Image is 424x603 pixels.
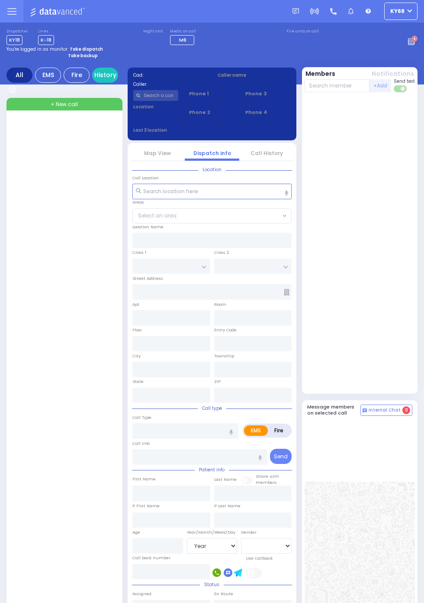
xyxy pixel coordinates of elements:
[132,415,151,421] label: Call Type
[307,404,361,415] h5: Message members on selected call
[284,289,289,295] span: Other building occupants
[179,36,186,43] span: M6
[292,8,299,15] img: message.svg
[241,529,257,535] label: Gender
[92,68,118,83] a: History
[214,301,226,308] label: Room
[132,199,144,205] label: Areas
[132,591,151,597] label: Assigned
[246,555,273,561] label: Use Callback
[6,35,22,45] span: KY18
[70,46,103,52] strong: Take dispatch
[35,68,61,83] div: EMS
[133,104,179,110] label: Location
[267,425,290,436] label: Fire
[38,35,54,45] span: K-18
[6,46,68,52] span: You're logged in as monitor.
[143,29,163,34] label: Night unit
[132,476,156,482] label: First Name
[198,166,226,173] span: Location
[133,72,207,78] label: Cad:
[133,81,207,88] label: Caller:
[214,379,221,385] label: ZIP
[170,29,197,34] label: Medic on call
[305,79,370,92] input: Search member
[132,441,150,447] label: Call Info
[30,6,87,17] img: Logo
[214,503,241,509] label: P Last Name
[200,581,224,588] span: Status
[251,149,283,157] a: Call History
[132,250,146,256] label: Cross 1
[132,529,140,535] label: Age
[132,379,144,385] label: State
[214,327,237,333] label: Entry Code
[51,100,78,108] span: + New call
[360,405,412,416] button: Internal Chat 0
[245,109,291,116] span: Phone 4
[214,250,229,256] label: Cross 2
[214,591,233,597] label: En Route
[132,555,170,561] label: Call back number
[64,68,90,83] div: Fire
[270,449,292,464] button: Send
[369,407,401,413] span: Internal Chat
[132,276,163,282] label: Street Address
[218,72,291,78] label: Caller name
[402,406,410,414] span: 0
[189,109,234,116] span: Phone 2
[133,90,179,101] input: Search a contact
[394,78,415,84] span: Send text
[390,7,405,15] span: ky68
[384,3,418,20] button: ky68
[256,480,277,485] span: members
[198,405,226,412] span: Call type
[132,184,292,199] input: Search location here
[256,473,279,479] small: Share with
[245,90,291,97] span: Phone 3
[138,212,177,220] span: Select an area
[363,408,367,413] img: comment-alt.png
[6,29,28,34] label: Dispatcher
[214,477,237,483] label: Last Name
[144,149,171,157] a: Map View
[132,175,159,181] label: Call Location
[214,353,234,359] label: Township
[195,467,229,473] span: Patient info
[132,503,160,509] label: P First Name
[193,149,231,157] a: Dispatch info
[286,29,319,34] label: Fire units on call
[68,52,98,59] strong: Take backup
[132,327,142,333] label: Floor
[187,529,238,535] div: Year/Month/Week/Day
[305,69,335,78] button: Members
[132,301,139,308] label: Apt
[132,224,164,230] label: Location Name
[189,90,234,97] span: Phone 1
[372,69,414,78] button: Notifications
[394,84,408,93] label: Turn off text
[38,29,54,34] label: Lines
[244,425,268,436] label: EMS
[133,127,212,133] label: Last 3 location
[132,353,141,359] label: City
[6,68,32,83] div: All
